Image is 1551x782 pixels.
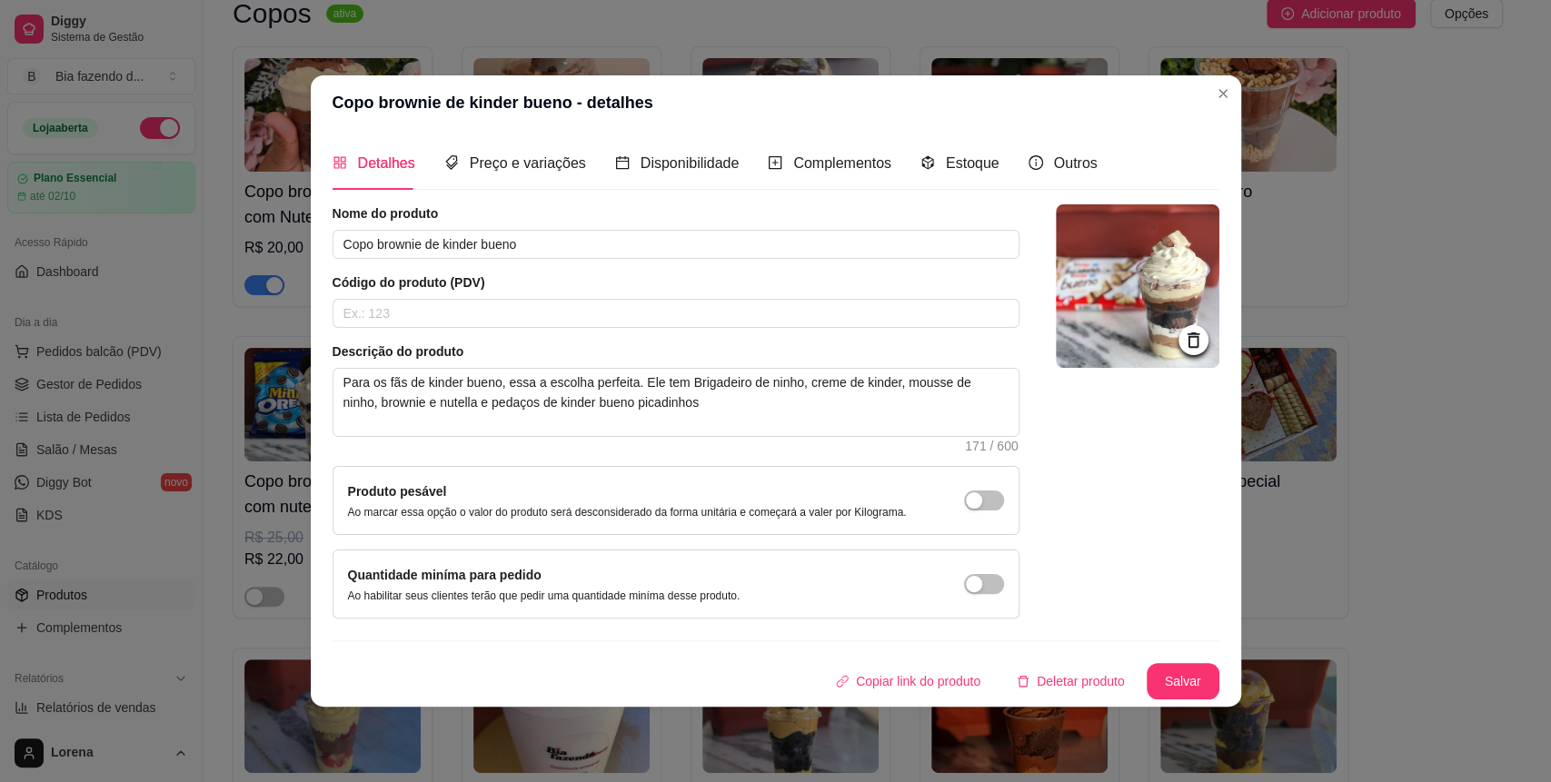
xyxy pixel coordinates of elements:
textarea: Para os fãs de kinder bueno, essa a escolha perfeita. Ele tem Brigadeiro de ninho, creme de kinde... [333,369,1019,436]
span: info-circle [1029,155,1043,170]
p: Ao habilitar seus clientes terão que pedir uma quantidade miníma desse produto. [348,589,741,603]
label: Produto pesável [348,484,447,499]
img: logo da loja [1056,204,1219,368]
span: Estoque [946,155,999,171]
p: Ao marcar essa opção o valor do produto será desconsiderado da forma unitária e começará a valer ... [348,505,907,520]
label: Quantidade miníma para pedido [348,568,542,582]
button: Copiar link do produto [821,663,995,699]
span: code-sandbox [920,155,935,170]
article: Descrição do produto [333,342,1019,361]
span: tags [444,155,459,170]
span: Outros [1054,155,1098,171]
button: Salvar [1147,663,1219,699]
span: Preço e variações [470,155,586,171]
button: Close [1208,79,1238,108]
span: appstore [333,155,347,170]
span: plus-square [768,155,782,170]
input: Ex.: Hamburguer de costela [333,230,1019,259]
article: Nome do produto [333,204,1019,223]
article: Código do produto (PDV) [333,273,1019,292]
span: calendar [615,155,630,170]
header: Copo brownie de kinder bueno - detalhes [311,75,1241,130]
span: Disponibilidade [641,155,740,171]
input: Ex.: 123 [333,299,1019,328]
button: deleteDeletar produto [1002,663,1139,699]
span: delete [1017,675,1029,688]
span: Complementos [793,155,891,171]
span: Detalhes [358,155,415,171]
